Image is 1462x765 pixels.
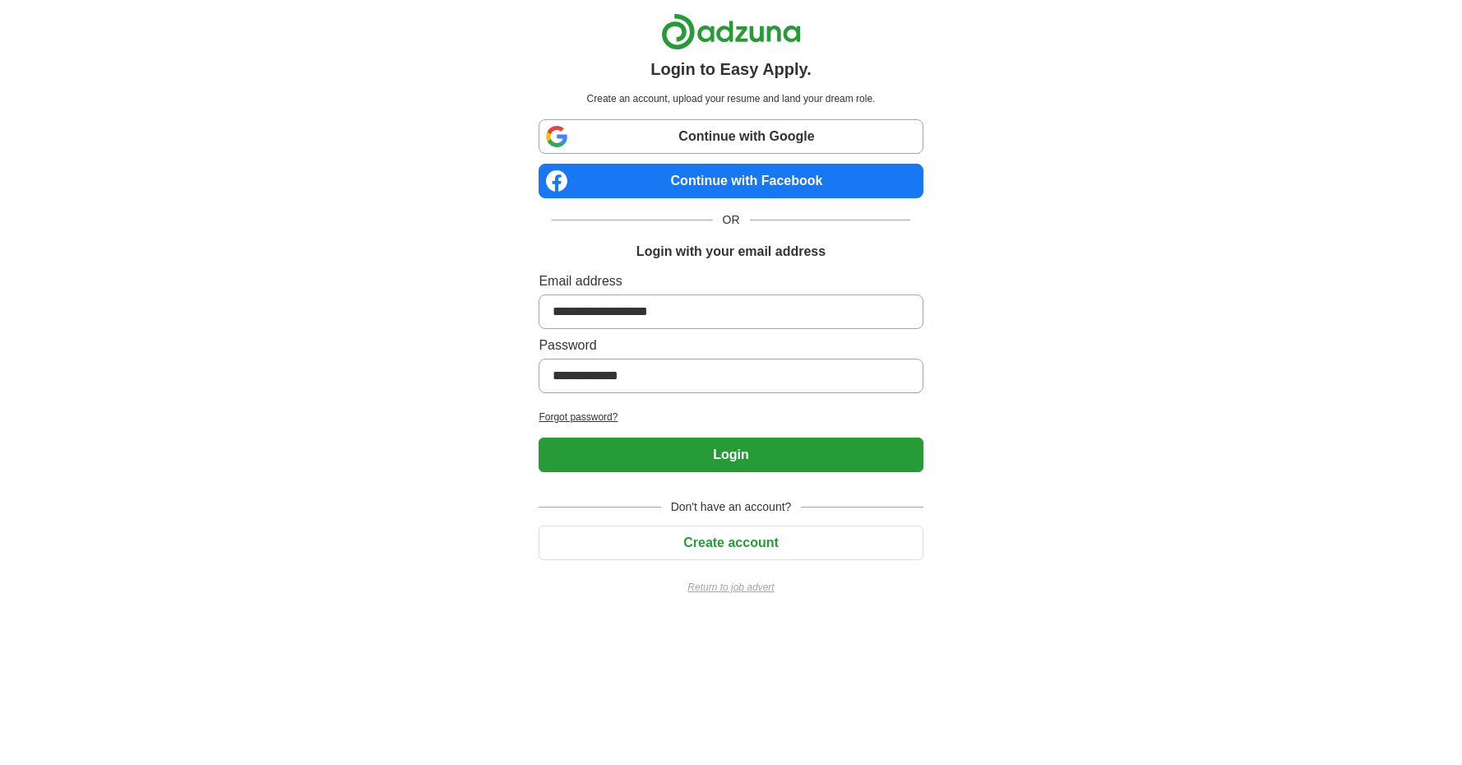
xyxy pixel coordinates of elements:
[661,13,801,50] img: Adzuna logo
[539,438,923,472] button: Login
[539,535,923,549] a: Create account
[650,57,812,81] h1: Login to Easy Apply.
[539,526,923,560] button: Create account
[542,91,919,106] p: Create an account, upload your resume and land your dream role.
[539,164,923,198] a: Continue with Facebook
[661,498,802,516] span: Don't have an account?
[713,211,750,229] span: OR
[539,580,923,595] a: Return to job advert
[636,242,826,262] h1: Login with your email address
[539,336,923,355] label: Password
[539,410,923,424] a: Forgot password?
[539,271,923,291] label: Email address
[539,119,923,154] a: Continue with Google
